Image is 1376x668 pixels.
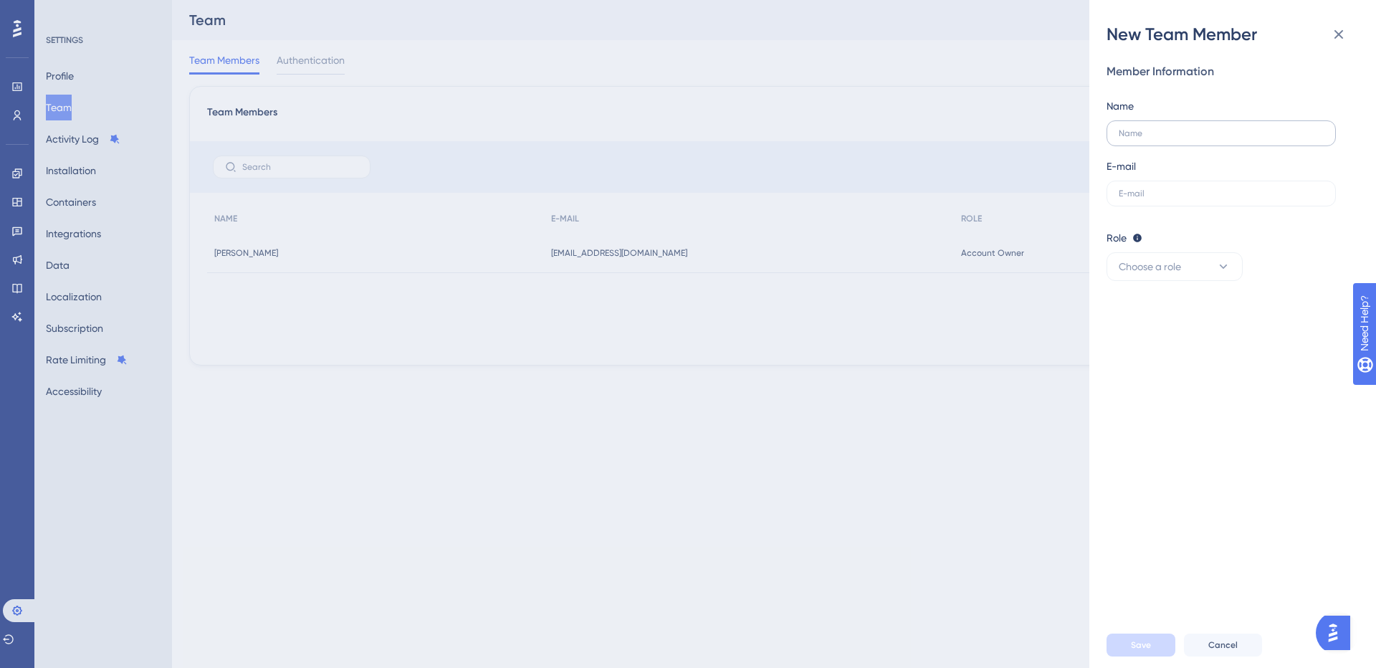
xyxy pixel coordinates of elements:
[1107,63,1347,80] div: Member Information
[1119,189,1324,199] input: E-mail
[1316,611,1359,654] iframe: UserGuiding AI Assistant Launcher
[1184,634,1262,657] button: Cancel
[1119,258,1181,275] span: Choose a role
[1107,252,1243,281] button: Choose a role
[34,4,90,21] span: Need Help?
[1107,97,1134,115] div: Name
[1107,229,1127,247] span: Role
[1107,158,1136,175] div: E-mail
[1119,128,1324,138] input: Name
[1107,23,1359,46] div: New Team Member
[1208,639,1238,651] span: Cancel
[1131,639,1151,651] span: Save
[1107,634,1175,657] button: Save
